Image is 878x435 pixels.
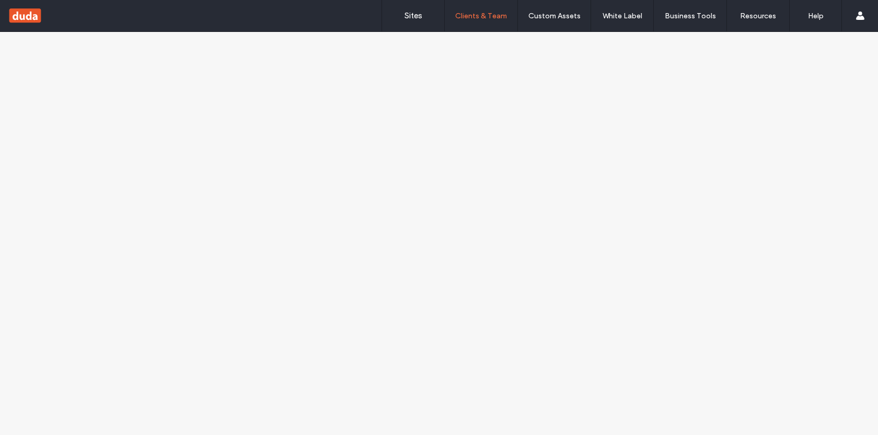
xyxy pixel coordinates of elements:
label: Clients & Team [455,12,507,20]
label: Custom Assets [528,12,581,20]
label: Help [808,12,824,20]
label: Sites [405,11,422,20]
label: White Label [603,12,642,20]
label: Business Tools [665,12,716,20]
label: Resources [740,12,776,20]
